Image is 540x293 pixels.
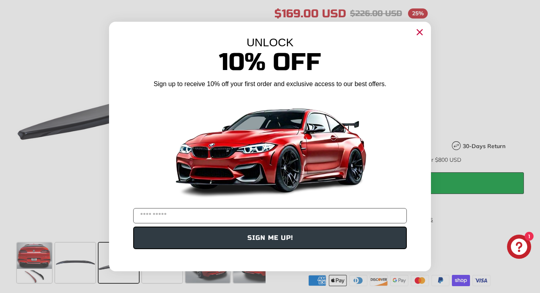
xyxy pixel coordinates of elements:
[247,36,294,49] span: UNLOCK
[133,208,407,223] input: YOUR EMAIL
[505,235,534,261] inbox-online-store-chat: Shopify online store chat
[413,26,426,39] button: Close dialog
[169,92,371,205] img: Banner showing BMW 4 Series Body kit
[133,227,407,249] button: SIGN ME UP!
[154,80,386,87] span: Sign up to receive 10% off your first order and exclusive access to our best offers.
[219,47,321,77] span: 10% Off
